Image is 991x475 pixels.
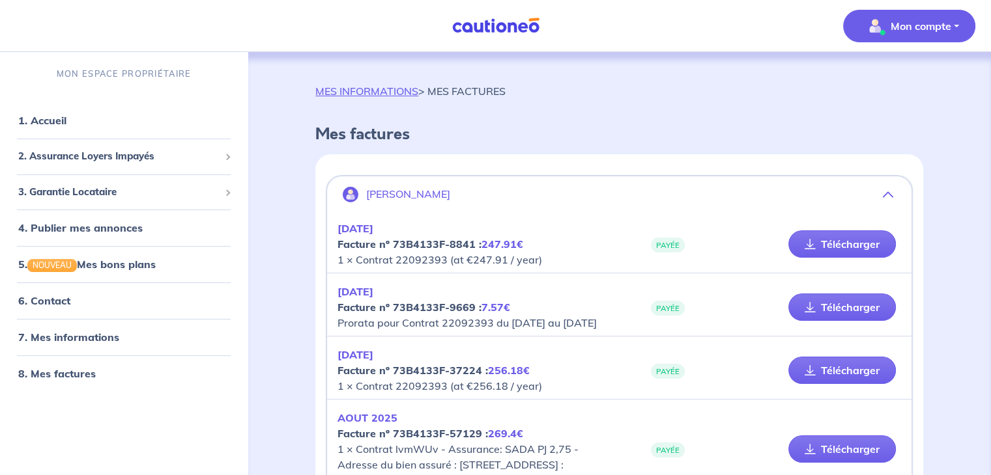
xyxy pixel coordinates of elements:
em: 256.18€ [488,364,530,377]
span: PAYÉE [651,301,685,316]
a: Télécharger [788,435,896,463]
div: 8. Mes factures [5,360,242,387]
em: 269.4€ [488,427,523,440]
a: MES INFORMATIONS [315,85,418,98]
img: Cautioneo [447,18,545,34]
em: [DATE] [338,285,373,298]
a: Télécharger [788,357,896,384]
span: PAYÉE [651,442,685,457]
button: illu_account_valid_menu.svgMon compte [843,10,975,42]
em: 7.57€ [481,301,510,314]
span: 2. Assurance Loyers Impayés [18,149,220,164]
p: 1 × Contrat 22092393 (at €256.18 / year) [338,347,619,394]
strong: Facture nº 73B4133F-8841 : [338,238,523,251]
button: [PERSON_NAME] [327,179,912,210]
div: 7. Mes informations [5,324,242,350]
p: Mon compte [891,18,951,34]
div: 4. Publier mes annonces [5,215,242,241]
p: Prorata pour Contrat 22092393 du [DATE] au [DATE] [338,284,619,331]
div: 2. Assurance Loyers Impayés [5,144,242,169]
em: AOUT 2025 [338,411,397,424]
img: illu_account.svg [343,187,358,202]
a: 6. Contact [18,294,70,307]
p: MON ESPACE PROPRIÉTAIRE [57,68,191,80]
em: [DATE] [338,222,373,235]
a: 8. Mes factures [18,367,96,380]
strong: Facture nº 73B4133F-37224 : [338,364,530,377]
strong: Facture nº 73B4133F-9669 : [338,301,510,314]
a: 1. Accueil [18,114,66,127]
div: 3. Garantie Locataire [5,180,242,205]
div: 5.NOUVEAUMes bons plans [5,251,242,277]
div: 1. Accueil [5,107,242,133]
p: [PERSON_NAME] [366,188,450,200]
a: Télécharger [788,293,896,321]
a: 7. Mes informations [18,331,119,344]
a: 5.NOUVEAUMes bons plans [18,258,156,271]
span: PAYÉE [651,238,685,252]
p: > MES FACTURES [315,83,506,99]
div: 6. Contact [5,288,242,314]
p: 1 × Contrat 22092393 (at €247.91 / year) [338,221,619,267]
span: PAYÉE [651,364,685,379]
a: Télécharger [788,230,896,258]
img: illu_account_valid_menu.svg [865,16,885,36]
a: 4. Publier mes annonces [18,221,143,234]
em: 247.91€ [481,238,523,251]
strong: Facture nº 73B4133F-57129 : [338,427,523,440]
span: 3. Garantie Locataire [18,185,220,200]
em: [DATE] [338,348,373,361]
h4: Mes factures [315,125,923,144]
